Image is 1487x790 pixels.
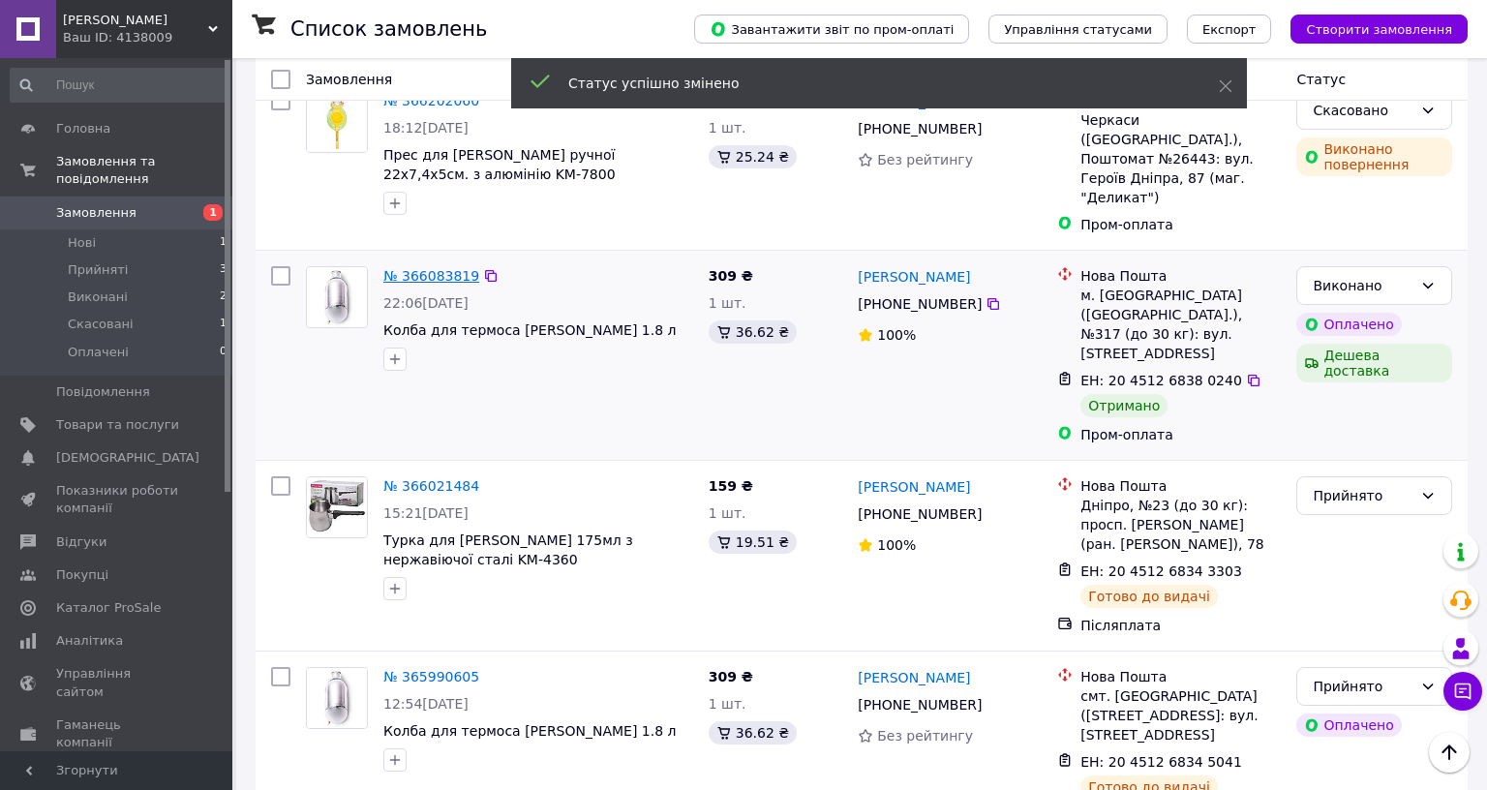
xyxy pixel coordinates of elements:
[1080,476,1281,496] div: Нова Пошта
[383,696,469,712] span: 12:54[DATE]
[1080,754,1242,770] span: ЕН: 20 4512 6834 5041
[306,667,368,729] a: Фото товару
[1004,22,1152,37] span: Управління статусами
[56,665,179,700] span: Управління сайтом
[1202,22,1257,37] span: Експорт
[709,669,753,684] span: 309 ₴
[290,17,487,41] h1: Список замовлень
[383,532,633,567] a: Турка для [PERSON_NAME] 175мл з нержавіючої сталі KM-4360
[10,68,228,103] input: Пошук
[1443,672,1482,711] button: Чат з покупцем
[306,72,392,87] span: Замовлення
[1296,714,1401,737] div: Оплачено
[568,74,1170,93] div: Статус успішно змінено
[1080,266,1281,286] div: Нова Пошта
[854,501,986,528] div: [PHONE_NUMBER]
[1296,72,1346,87] span: Статус
[383,93,479,108] a: № 366202060
[1080,496,1281,554] div: Дніпро, №23 (до 30 кг): просп. [PERSON_NAME] (ран. [PERSON_NAME]), 78
[709,295,746,311] span: 1 шт.
[1187,15,1272,44] button: Експорт
[56,632,123,650] span: Аналітика
[858,668,970,687] a: [PERSON_NAME]
[709,505,746,521] span: 1 шт.
[68,234,96,252] span: Нові
[220,261,227,279] span: 3
[56,716,179,751] span: Гаманець компанії
[1080,215,1281,234] div: Пром-оплата
[63,12,208,29] span: ФОП Сазоненко В.М.
[383,147,616,182] a: Прес для [PERSON_NAME] ручної 22х7,4х5см. з алюмінію KM-7800
[709,320,797,344] div: 36.62 ₴
[1080,563,1242,579] span: ЕН: 20 4512 6834 3303
[307,267,367,327] img: Фото товару
[56,482,179,517] span: Показники роботи компанії
[710,20,954,38] span: Завантажити звіт по пром-оплаті
[877,728,973,744] span: Без рейтингу
[56,449,199,467] span: [DEMOGRAPHIC_DATA]
[1429,732,1470,773] button: Наверх
[383,120,469,136] span: 18:12[DATE]
[1313,676,1412,697] div: Прийнято
[988,15,1168,44] button: Управління статусами
[1080,425,1281,444] div: Пром-оплата
[1296,344,1452,382] div: Дешева доставка
[1080,616,1281,635] div: Післяплата
[220,289,227,306] span: 2
[220,344,227,361] span: 0
[709,145,797,168] div: 25.24 ₴
[1080,373,1242,388] span: ЕН: 20 4512 6838 0240
[1296,313,1401,336] div: Оплачено
[709,478,753,494] span: 159 ₴
[383,669,479,684] a: № 365990605
[877,327,916,343] span: 100%
[56,416,179,434] span: Товари та послуги
[1306,22,1452,37] span: Створити замовлення
[306,266,368,328] a: Фото товару
[56,599,161,617] span: Каталог ProSale
[1313,100,1412,121] div: Скасовано
[1080,394,1168,417] div: Отримано
[694,15,969,44] button: Завантажити звіт по пром-оплаті
[854,290,986,318] div: [PHONE_NUMBER]
[1080,110,1281,207] div: Черкаси ([GEOGRAPHIC_DATA].), Поштомат №26443: вул. Героїв Дніпра, 87 (маг. "Деликат")
[1271,20,1468,36] a: Створити замовлення
[709,721,797,744] div: 36.62 ₴
[1080,585,1218,608] div: Готово до видачі
[1290,15,1468,44] button: Створити замовлення
[1313,275,1412,296] div: Виконано
[56,383,150,401] span: Повідомлення
[383,723,677,739] a: Колба для термоса [PERSON_NAME] 1.8 л
[220,316,227,333] span: 1
[307,92,367,152] img: Фото товару
[56,120,110,137] span: Головна
[383,268,479,284] a: № 366083819
[68,344,129,361] span: Оплачені
[203,204,223,221] span: 1
[56,153,232,188] span: Замовлення та повідомлення
[383,505,469,521] span: 15:21[DATE]
[1080,667,1281,686] div: Нова Пошта
[220,234,227,252] span: 1
[56,204,137,222] span: Замовлення
[854,115,986,142] div: [PHONE_NUMBER]
[56,566,108,584] span: Покупці
[307,668,367,728] img: Фото товару
[858,477,970,497] a: [PERSON_NAME]
[1080,286,1281,363] div: м. [GEOGRAPHIC_DATA] ([GEOGRAPHIC_DATA].), №317 (до 30 кг): вул. [STREET_ADDRESS]
[68,316,134,333] span: Скасовані
[858,267,970,287] a: [PERSON_NAME]
[383,322,677,338] a: Колба для термоса [PERSON_NAME] 1.8 л
[1296,137,1452,176] div: Виконано повернення
[306,91,368,153] a: Фото товару
[709,531,797,554] div: 19.51 ₴
[307,477,367,537] img: Фото товару
[383,295,469,311] span: 22:06[DATE]
[709,268,753,284] span: 309 ₴
[877,152,973,167] span: Без рейтингу
[709,696,746,712] span: 1 шт.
